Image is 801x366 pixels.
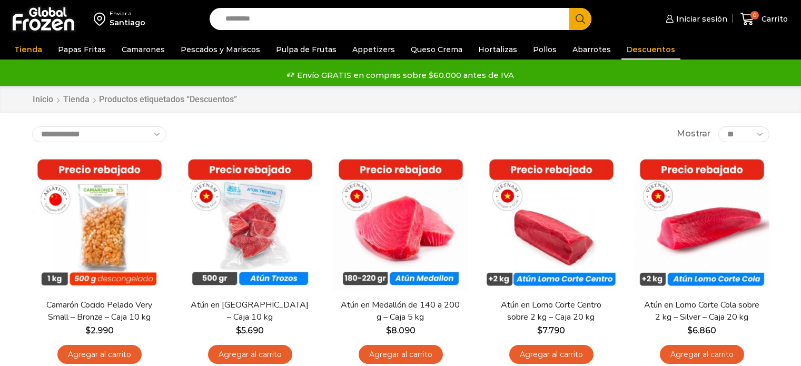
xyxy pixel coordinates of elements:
[85,325,91,335] span: $
[738,7,790,32] a: 0 Carrito
[386,325,416,335] bdi: 8.090
[687,325,716,335] bdi: 6.860
[99,94,237,104] h1: Productos etiquetados “Descuentos”
[236,325,264,335] bdi: 5.690
[53,39,111,60] a: Papas Fritas
[359,345,443,364] a: Agregar al carrito: “Atún en Medallón de 140 a 200 g - Caja 5 kg”
[340,299,461,323] a: Atún en Medallón de 140 a 200 g – Caja 5 kg
[528,39,562,60] a: Pollos
[175,39,265,60] a: Pescados y Mariscos
[116,39,170,60] a: Camarones
[660,345,744,364] a: Agregar al carrito: “Atún en Lomo Corte Cola sobre 2 kg - Silver - Caja 20 kg”
[567,39,616,60] a: Abarrotes
[38,299,160,323] a: Camarón Cocido Pelado Very Small – Bronze – Caja 10 kg
[473,39,522,60] a: Hortalizas
[621,39,680,60] a: Descuentos
[677,128,710,140] span: Mostrar
[94,10,110,28] img: address-field-icon.svg
[9,39,47,60] a: Tienda
[386,325,391,335] span: $
[32,94,54,106] a: Inicio
[490,299,611,323] a: Atún en Lomo Corte Centro sobre 2 kg – Caja 20 kg
[32,126,166,142] select: Pedido de la tienda
[687,325,693,335] span: $
[85,325,114,335] bdi: 2.990
[271,39,342,60] a: Pulpa de Frutas
[674,14,727,24] span: Iniciar sesión
[110,17,145,28] div: Santiago
[57,345,142,364] a: Agregar al carrito: “Camarón Cocido Pelado Very Small - Bronze - Caja 10 kg”
[406,39,468,60] a: Queso Crema
[537,325,542,335] span: $
[189,299,310,323] a: Atún en [GEOGRAPHIC_DATA] – Caja 10 kg
[110,10,145,17] div: Enviar a
[63,94,90,106] a: Tienda
[663,8,727,29] a: Iniciar sesión
[750,11,759,19] span: 0
[537,325,565,335] bdi: 7.790
[236,325,241,335] span: $
[569,8,591,30] button: Search button
[347,39,400,60] a: Appetizers
[641,299,762,323] a: Atún en Lomo Corte Cola sobre 2 kg – Silver – Caja 20 kg
[32,94,237,106] nav: Breadcrumb
[509,345,594,364] a: Agregar al carrito: “Atún en Lomo Corte Centro sobre 2 kg - Caja 20 kg”
[759,14,788,24] span: Carrito
[208,345,292,364] a: Agregar al carrito: “Atún en Trozos - Caja 10 kg”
